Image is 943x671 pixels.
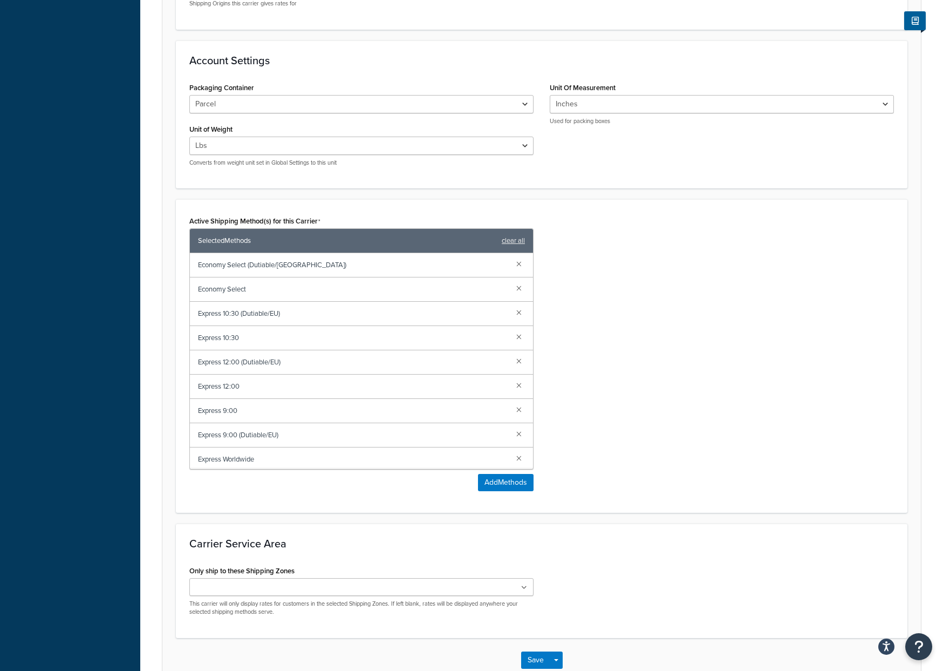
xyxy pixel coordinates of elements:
span: Express 9:00 [198,403,508,418]
span: Economy Select (Dutiable/[GEOGRAPHIC_DATA]) [198,257,508,273]
span: Express 9:00 (Dutiable/EU) [198,428,508,443]
span: Economy Select [198,282,508,297]
button: AddMethods [478,474,534,491]
label: Only ship to these Shipping Zones [189,567,295,575]
span: Express 12:00 (Dutiable/EU) [198,355,508,370]
span: Express 10:30 (Dutiable/EU) [198,306,508,321]
label: Active Shipping Method(s) for this Carrier [189,217,320,226]
button: Show Help Docs [904,11,926,30]
label: Packaging Container [189,84,254,92]
span: Express Worldwide [198,452,508,467]
a: clear all [502,233,525,248]
p: Used for packing boxes [550,117,894,125]
span: Express 12:00 [198,379,508,394]
span: Express 10:30 [198,330,508,345]
label: Unit of Weight [189,125,233,133]
p: This carrier will only display rates for customers in the selected Shipping Zones. If left blank,... [189,600,534,616]
h3: Account Settings [189,55,894,66]
label: Unit Of Measurement [550,84,616,92]
button: Open Resource Center [905,633,932,660]
button: Save [521,652,550,669]
h3: Carrier Service Area [189,538,894,550]
span: Selected Methods [198,233,496,248]
p: Converts from weight unit set in Global Settings to this unit [189,159,534,167]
